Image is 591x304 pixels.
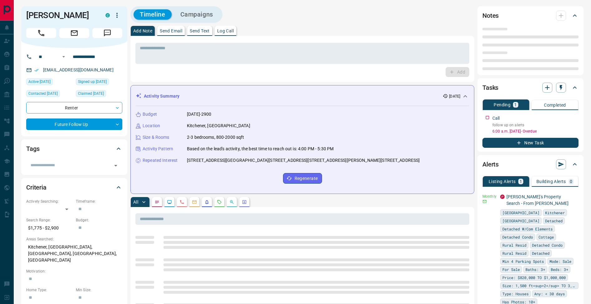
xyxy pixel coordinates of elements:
[92,28,122,38] span: Message
[492,115,500,122] p: Call
[143,111,157,118] p: Budget
[217,200,222,205] svg: Requests
[133,200,138,204] p: All
[489,179,516,184] p: Listing Alerts
[143,146,173,152] p: Activity Pattern
[502,226,553,232] span: Detached W/Com Elements
[26,236,122,242] p: Areas Searched:
[26,287,73,293] p: Home Type:
[500,195,505,199] div: property.ca
[482,11,499,21] h2: Notes
[502,210,540,216] span: [GEOGRAPHIC_DATA]
[492,122,579,128] p: follow up on alerts
[551,266,568,273] span: Beds: 3+
[502,291,529,297] span: Type: Houses
[539,234,554,240] span: Cottage
[28,90,58,97] span: Contacted [DATE]
[545,218,563,224] span: Detached
[242,200,247,205] svg: Agent Actions
[26,217,73,223] p: Search Range:
[34,68,39,72] svg: Email Verified
[502,274,566,281] span: Price: $820,000 TO $1,000,000
[502,234,533,240] span: Detached Condo
[59,28,89,38] span: Email
[283,173,322,184] button: Regenerate
[482,199,487,204] svg: Email
[144,93,179,99] p: Activity Summary
[76,90,122,99] div: Thu Jun 19 2025
[76,78,122,87] div: Thu Jun 19 2025
[502,258,544,264] span: Min 4 Parking Spots
[26,144,39,154] h2: Tags
[136,90,469,102] div: Activity Summary[DATE]
[111,161,120,170] button: Open
[76,217,122,223] p: Budget:
[134,9,172,20] button: Timeline
[143,134,169,141] p: Size & Rooms
[217,29,234,33] p: Log Call
[545,210,565,216] span: Kitchener
[482,159,499,169] h2: Alerts
[133,29,152,33] p: Add Note
[520,179,522,184] p: 1
[78,79,107,85] span: Signed up [DATE]
[26,199,73,204] p: Actively Searching:
[502,250,526,256] span: Rural Resid
[544,103,566,107] p: Completed
[502,266,520,273] span: For Sale
[26,182,46,192] h2: Criteria
[532,242,563,248] span: Detached Condo
[179,200,184,205] svg: Calls
[105,13,110,17] div: condos.ca
[449,94,460,99] p: [DATE]
[26,118,122,130] div: Future Follow Up
[154,200,159,205] svg: Notes
[187,134,244,141] p: 2-3 bedrooms, 800-2000 sqft
[43,67,114,72] a: [EMAIL_ADDRESS][DOMAIN_NAME]
[549,258,571,264] span: Mode: Sale
[76,287,122,293] p: Min Size:
[187,157,420,164] p: [STREET_ADDRESS][GEOGRAPHIC_DATA][STREET_ADDRESS][STREET_ADDRESS][PERSON_NAME][STREET_ADDRESS]
[482,194,496,199] p: Monthly
[143,157,178,164] p: Repeated Interest
[482,80,579,95] div: Tasks
[514,103,517,107] p: 1
[229,200,234,205] svg: Opportunities
[76,199,122,204] p: Timeframe:
[26,242,122,265] p: Kitchener, [GEOGRAPHIC_DATA], [GEOGRAPHIC_DATA], [GEOGRAPHIC_DATA], [GEOGRAPHIC_DATA]
[28,79,51,85] span: Active [DATE]
[482,138,579,148] button: New Task
[26,141,122,156] div: Tags
[494,103,510,107] p: Pending
[482,83,498,93] h2: Tasks
[187,146,334,152] p: Based on the lead's activity, the best time to reach out is: 4:00 PM - 5:30 PM
[536,179,566,184] p: Building Alerts
[26,90,73,99] div: Thu Jul 03 2025
[187,123,250,129] p: Kitchener, [GEOGRAPHIC_DATA]
[492,128,579,134] p: 6:00 a.m. [DATE] - Overdue
[26,10,96,20] h1: [PERSON_NAME]
[78,90,104,97] span: Claimed [DATE]
[60,53,67,60] button: Open
[26,102,122,113] div: Renter
[532,250,549,256] span: Detached
[502,218,540,224] span: [GEOGRAPHIC_DATA]
[26,223,73,233] p: $1,775 - $2,900
[26,180,122,195] div: Criteria
[204,200,209,205] svg: Listing Alerts
[160,29,182,33] p: Send Email
[525,266,545,273] span: Baths: 3+
[167,200,172,205] svg: Lead Browsing Activity
[570,179,572,184] p: 0
[506,194,569,206] a: [PERSON_NAME]'s Property Search - From [PERSON_NAME]
[502,242,526,248] span: Rural Resid
[192,200,197,205] svg: Emails
[534,291,565,297] span: Any: < 30 days
[26,78,73,87] div: Tue Jun 24 2025
[190,29,210,33] p: Send Text
[482,157,579,172] div: Alerts
[143,123,160,129] p: Location
[482,8,579,23] div: Notes
[26,28,56,38] span: Call
[502,282,576,289] span: Size: 1,500 ft<sup>2</sup> TO 3,000 ft<sup>2</sup>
